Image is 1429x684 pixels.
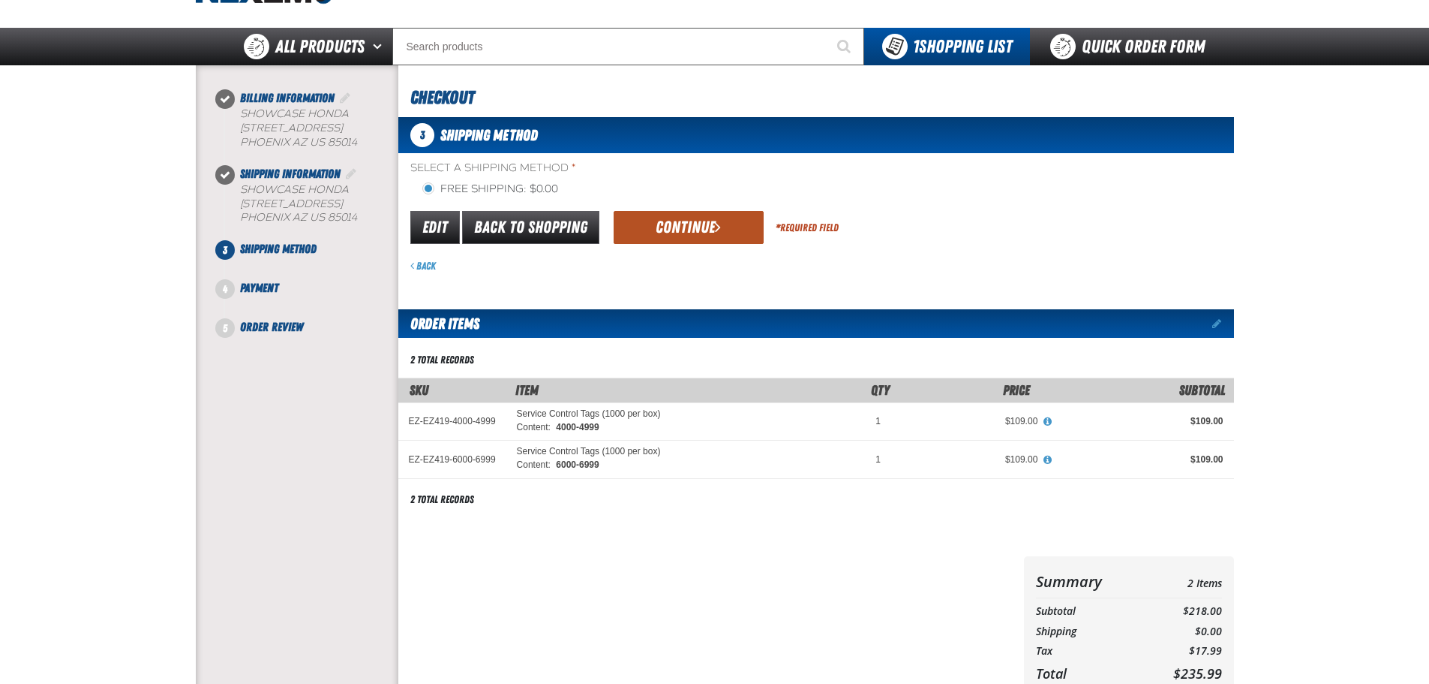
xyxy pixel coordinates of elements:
[293,211,307,224] span: AZ
[1036,568,1143,595] th: Summary
[1037,415,1057,429] button: View All Prices for Service Control Tags (1000 per box)
[410,353,474,367] div: 2 total records
[1058,415,1223,427] div: $109.00
[913,36,1012,57] span: Shopping List
[1037,453,1057,467] button: View All Prices for Service Control Tags (1000 per box)
[1058,453,1223,466] div: $109.00
[398,309,479,338] h2: Order Items
[517,422,552,432] span: Content:
[462,211,599,244] a: Back to Shopping
[344,167,359,181] a: Edit Shipping Information
[1212,318,1234,329] a: Edit items
[410,123,434,147] span: 3
[392,28,864,65] input: Search
[875,416,881,426] span: 1
[398,441,506,478] td: EZ-EZ419-6000-6999
[1142,622,1221,642] td: $0.00
[1142,568,1221,595] td: 2 Items
[422,182,434,194] input: Free Shipping: $0.00
[275,33,365,60] span: All Products
[338,91,353,105] a: Edit Billing Information
[827,28,864,65] button: Start Searching
[240,320,303,334] span: Order Review
[913,36,919,57] strong: 1
[240,211,290,224] span: PHOENIX
[1003,382,1030,398] span: Price
[328,136,357,149] bdo: 85014
[215,318,235,338] span: 5
[240,183,349,196] span: Showcase Honda
[225,240,398,279] li: Shipping Method. Step 3 of 5. Not Completed
[517,409,661,420] a: Service Control Tags (1000 per box)
[240,197,343,210] span: [STREET_ADDRESS]
[215,240,235,260] span: 3
[1036,601,1143,622] th: Subtotal
[398,402,506,440] td: EZ-EZ419-4000-4999
[902,453,1037,466] div: $109.00
[240,122,343,134] span: [STREET_ADDRESS]
[240,167,341,181] span: Shipping Information
[1030,28,1233,65] a: Quick Order Form
[614,211,764,244] button: Continue
[902,415,1037,427] div: $109.00
[328,211,357,224] bdo: 85014
[225,318,398,336] li: Order Review. Step 5 of 5. Not Completed
[1179,382,1225,398] span: Subtotal
[517,447,661,457] a: Service Control Tags (1000 per box)
[440,126,538,144] span: Shipping Method
[554,460,599,470] span: 6000-6999
[310,136,325,149] span: US
[368,28,392,65] button: Open All Products pages
[515,382,539,398] span: Item
[214,89,398,336] nav: Checkout steps. Current step is Shipping Method. Step 3 of 5
[875,454,881,465] span: 1
[410,493,474,507] div: 2 total records
[225,165,398,241] li: Shipping Information. Step 2 of 5. Completed
[240,107,349,120] span: Showcase Honda
[410,161,1234,176] span: Select a Shipping Method
[225,89,398,165] li: Billing Information. Step 1 of 5. Completed
[1036,622,1143,642] th: Shipping
[225,279,398,318] li: Payment. Step 4 of 5. Not Completed
[293,136,307,149] span: AZ
[310,211,325,224] span: US
[871,382,890,398] span: Qty
[1173,664,1222,682] span: $235.99
[1036,641,1143,661] th: Tax
[240,91,335,105] span: Billing Information
[776,221,839,235] div: Required Field
[240,281,278,295] span: Payment
[410,87,474,108] span: Checkout
[554,422,599,432] span: 4000-4999
[864,28,1030,65] button: You have 1 Shopping List. Open to view details
[1142,601,1221,622] td: $218.00
[422,182,558,197] label: Free Shipping: $0.00
[410,211,460,244] a: Edit
[1142,641,1221,661] td: $17.99
[240,136,290,149] span: PHOENIX
[410,382,428,398] a: SKU
[240,242,317,256] span: Shipping Method
[215,279,235,299] span: 4
[410,260,436,272] a: Back
[517,460,552,470] span: Content:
